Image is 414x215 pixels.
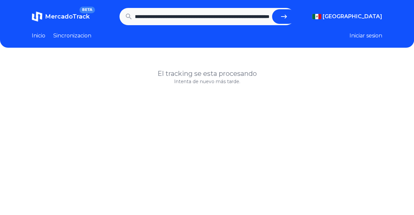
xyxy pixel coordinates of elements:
[45,13,90,20] span: MercadoTrack
[79,7,95,13] span: BETA
[32,11,90,22] a: MercadoTrackBETA
[32,11,42,22] img: MercadoTrack
[323,13,382,21] span: [GEOGRAPHIC_DATA]
[32,78,382,85] p: Intenta de nuevo más tarde.
[53,32,91,40] a: Sincronizacion
[32,69,382,78] h1: El tracking se esta procesando
[32,32,45,40] a: Inicio
[312,14,321,19] img: Mexico
[349,32,382,40] button: Iniciar sesion
[312,13,382,21] button: [GEOGRAPHIC_DATA]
